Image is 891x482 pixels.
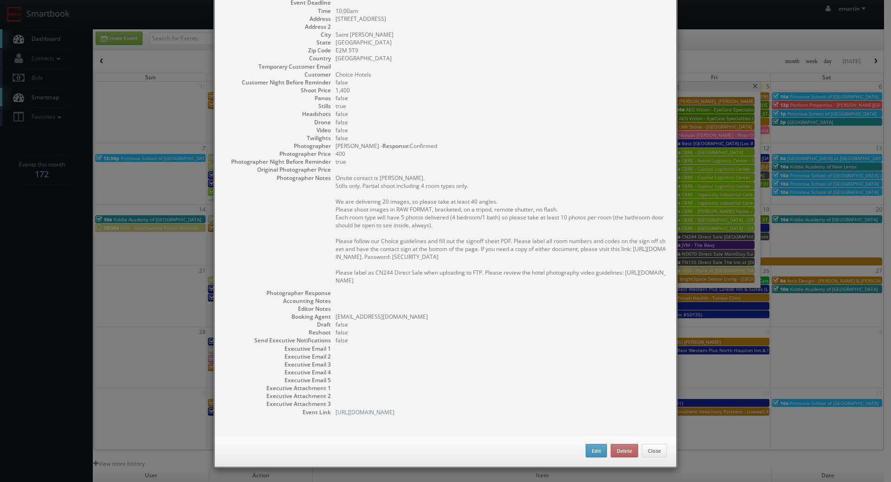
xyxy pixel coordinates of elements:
dd: false [336,126,667,134]
dd: [PERSON_NAME] - Confirmed [336,142,667,150]
dd: false [336,94,667,102]
dd: 1,400 [336,86,667,94]
dt: Editor Notes [224,305,331,313]
pre: Onsite contact is [PERSON_NAME]. Stills only. Partial shoot including 4 room types only. We are d... [336,174,667,284]
dt: Photographer Notes [224,174,331,182]
dt: Stills [224,102,331,110]
dt: Country [224,54,331,62]
dt: Panos [224,94,331,102]
dd: true [336,102,667,110]
dt: Photographer Price [224,150,331,158]
button: Close [642,444,667,458]
dd: 10:00am [336,7,667,15]
dt: Headshots [224,110,331,118]
dd: true [336,158,667,166]
b: Response: [382,142,410,150]
a: [URL][DOMAIN_NAME] [336,408,394,416]
dt: Executive Email 1 [224,345,331,353]
dd: 400 [336,150,667,158]
dt: Executive Attachment 3 [224,400,331,408]
dt: Send Executive Notifications [224,336,331,344]
dt: Twilights [224,134,331,142]
dt: Reshoot [224,328,331,336]
dd: [GEOGRAPHIC_DATA] [336,54,667,62]
dd: false [336,336,667,344]
dd: [STREET_ADDRESS] [336,15,667,23]
dt: Temporary Customer Email [224,63,331,71]
dt: Booking Agent [224,313,331,321]
dt: Zip Code [224,46,331,54]
dt: Executive Email 3 [224,360,331,368]
dd: false [336,328,667,336]
dt: Video [224,126,331,134]
dd: [GEOGRAPHIC_DATA] [336,39,667,46]
dt: Photographer Night Before Reminder [224,158,331,166]
dd: false [336,134,667,142]
dt: Executive Email 5 [224,376,331,384]
dt: Executive Email 4 [224,368,331,376]
dt: City [224,31,331,39]
dt: Photographer [224,142,331,150]
dd: false [336,78,667,86]
dt: Customer [224,71,331,78]
dt: Photographer Response [224,289,331,297]
dd: Choice Hotels [336,71,667,78]
button: Edit [586,444,607,458]
dt: Drone [224,118,331,126]
dt: Executive Attachment 2 [224,392,331,400]
dt: Customer Night Before Reminder [224,78,331,86]
dt: Executive Attachment 1 [224,384,331,392]
dt: Accounting Notes [224,297,331,305]
dt: Address [224,15,331,23]
dd: E2M 5T9 [336,46,667,54]
dd: false [336,321,667,328]
dd: false [336,110,667,118]
dt: State [224,39,331,46]
dt: Address 2 [224,23,331,31]
dd: [EMAIL_ADDRESS][DOMAIN_NAME] [336,313,667,321]
button: Delete [611,444,638,458]
dt: Event Link [224,408,331,416]
dt: Original Photographer Price [224,166,331,174]
dd: false [336,118,667,126]
dt: Shoot Price [224,86,331,94]
dt: Draft [224,321,331,328]
dt: Executive Email 2 [224,353,331,360]
dd: Saint [PERSON_NAME] [336,31,667,39]
dt: Time [224,7,331,15]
